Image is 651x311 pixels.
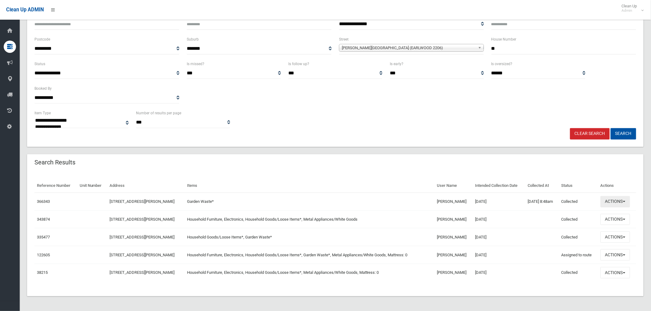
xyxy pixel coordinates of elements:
[622,8,637,13] small: Admin
[601,196,630,207] button: Actions
[185,264,435,281] td: Household Furniture, Electronics, Household Goods/Loose Items*, Metal Appliances/White Goods, Mat...
[187,36,199,43] label: Suburb
[598,179,636,193] th: Actions
[185,211,435,228] td: Household Furniture, Electronics, Household Goods/Loose Items*, Metal Appliances/White Goods
[110,253,174,257] a: [STREET_ADDRESS][PERSON_NAME]
[473,211,525,228] td: [DATE]
[435,228,473,246] td: [PERSON_NAME]
[473,228,525,246] td: [DATE]
[435,193,473,211] td: [PERSON_NAME]
[619,4,643,13] span: Clean Up
[435,179,473,193] th: User Name
[136,110,181,116] label: Number of results per page
[435,264,473,281] td: [PERSON_NAME]
[601,267,630,278] button: Actions
[491,61,513,67] label: Is oversized?
[34,110,51,116] label: Item Type
[187,61,204,67] label: Is missed?
[491,36,517,43] label: House Number
[37,217,50,222] a: 343874
[34,85,52,92] label: Booked By
[559,211,598,228] td: Collected
[601,214,630,225] button: Actions
[473,246,525,264] td: [DATE]
[390,61,403,67] label: Is early?
[435,211,473,228] td: [PERSON_NAME]
[34,36,50,43] label: Postcode
[185,246,435,264] td: Household Furniture, Electronics, Household Goods/Loose Items*, Garden Waste*, Metal Appliances/W...
[110,217,174,222] a: [STREET_ADDRESS][PERSON_NAME]
[110,199,174,204] a: [STREET_ADDRESS][PERSON_NAME]
[185,228,435,246] td: Household Goods/Loose Items*, Garden Waste*
[473,264,525,281] td: [DATE]
[601,249,630,261] button: Actions
[525,179,559,193] th: Collected At
[288,61,309,67] label: Is follow up?
[37,235,50,239] a: 335477
[559,179,598,193] th: Status
[37,270,48,275] a: 38215
[570,128,610,140] a: Clear Search
[473,193,525,211] td: [DATE]
[473,179,525,193] th: Intended Collection Date
[110,270,174,275] a: [STREET_ADDRESS][PERSON_NAME]
[611,128,636,140] button: Search
[107,179,185,193] th: Address
[34,61,45,67] label: Status
[601,231,630,243] button: Actions
[559,264,598,281] td: Collected
[185,193,435,211] td: Garden Waste*
[559,228,598,246] td: Collected
[559,246,598,264] td: Assigned to route
[6,7,44,13] span: Clean Up ADMIN
[77,179,107,193] th: Unit Number
[37,253,50,257] a: 122605
[110,235,174,239] a: [STREET_ADDRESS][PERSON_NAME]
[34,179,77,193] th: Reference Number
[185,179,435,193] th: Items
[339,36,349,43] label: Street
[27,156,83,168] header: Search Results
[559,193,598,211] td: Collected
[342,44,476,52] span: [PERSON_NAME][GEOGRAPHIC_DATA] (EARLWOOD 2206)
[37,199,50,204] a: 366343
[435,246,473,264] td: [PERSON_NAME]
[525,193,559,211] td: [DATE] 8:48am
